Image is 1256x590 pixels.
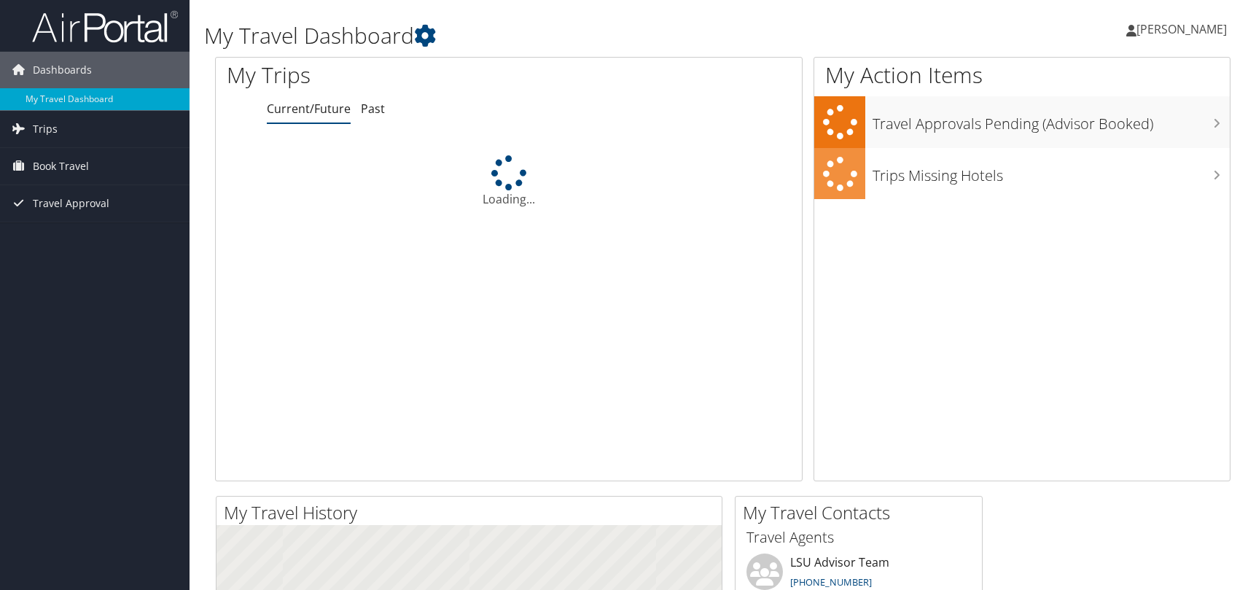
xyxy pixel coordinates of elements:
h3: Travel Approvals Pending (Advisor Booked) [873,106,1230,134]
h1: My Action Items [814,60,1230,90]
a: Current/Future [267,101,351,117]
span: Trips [33,111,58,147]
h1: My Travel Dashboard [204,20,896,51]
h3: Trips Missing Hotels [873,158,1230,186]
h2: My Travel History [224,500,722,525]
h1: My Trips [227,60,547,90]
span: Dashboards [33,52,92,88]
img: airportal-logo.png [32,9,178,44]
span: [PERSON_NAME] [1136,21,1227,37]
span: Book Travel [33,148,89,185]
div: Loading... [216,155,802,208]
a: Trips Missing Hotels [814,148,1230,200]
a: Travel Approvals Pending (Advisor Booked) [814,96,1230,148]
h2: My Travel Contacts [743,500,982,525]
a: Past [361,101,385,117]
h3: Travel Agents [746,527,971,548]
a: [PERSON_NAME] [1126,7,1241,51]
a: [PHONE_NUMBER] [790,575,872,589]
span: Travel Approval [33,185,109,222]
